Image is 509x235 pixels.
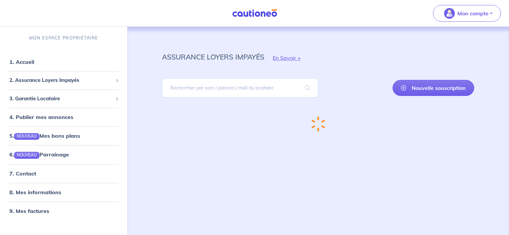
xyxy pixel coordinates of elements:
div: 9. Mes factures [3,204,124,218]
a: 6.NOUVEAUParrainage [9,151,69,158]
span: 2. Assurance Loyers Impayés [9,77,113,84]
img: Cautioneo [230,9,280,17]
div: 3. Garantie Locataire [3,92,124,105]
div: 8. Mes informations [3,186,124,199]
div: 6.NOUVEAUParrainage [3,148,124,161]
p: assurance loyers impayés [162,51,264,63]
a: 5.NOUVEAUMes bons plans [9,132,80,139]
span: search [297,79,318,97]
a: 4. Publier mes annonces [9,114,73,120]
div: 7. Contact [3,167,124,180]
img: illu_account_valid_menu.svg [444,8,455,19]
div: 4. Publier mes annonces [3,110,124,124]
a: 1. Accueil [9,58,34,65]
span: 3. Garantie Locataire [9,95,113,103]
a: 8. Mes informations [9,189,61,196]
button: En Savoir + [264,48,309,68]
p: MON ESPACE PROPRIÉTAIRE [29,35,98,41]
img: loading-spinner [311,116,325,132]
div: 2. Assurance Loyers Impayés [3,74,124,87]
div: 5.NOUVEAUMes bons plans [3,129,124,142]
a: 7. Contact [9,170,36,177]
a: 9. Mes factures [9,208,49,214]
input: Rechercher par nom / prénom / mail du locataire [162,78,318,98]
p: Mon compte [457,9,489,17]
div: 1. Accueil [3,55,124,69]
a: Nouvelle souscription [393,80,474,96]
button: illu_account_valid_menu.svgMon compte [433,5,501,22]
